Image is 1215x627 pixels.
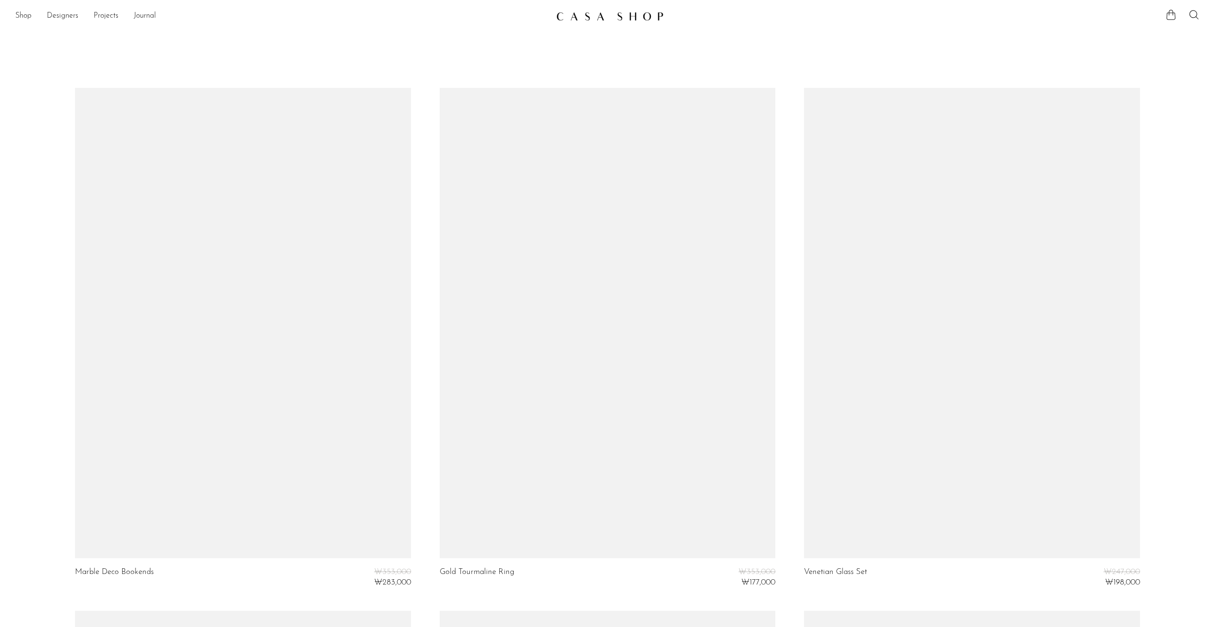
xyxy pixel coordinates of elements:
[47,10,78,22] a: Designers
[134,10,156,22] a: Journal
[739,568,775,576] span: ₩353,000
[15,8,549,24] nav: Desktop navigation
[440,568,514,587] a: Gold Tourmaline Ring
[1104,568,1140,576] span: ₩247,000
[741,578,775,586] span: ₩177,000
[1105,578,1140,586] span: ₩198,000
[75,568,154,587] a: Marble Deco Bookends
[374,568,411,576] span: ₩353,000
[804,568,867,587] a: Venetian Glass Set
[15,10,32,22] a: Shop
[374,578,411,586] span: ₩283,000
[94,10,118,22] a: Projects
[15,8,549,24] ul: NEW HEADER MENU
